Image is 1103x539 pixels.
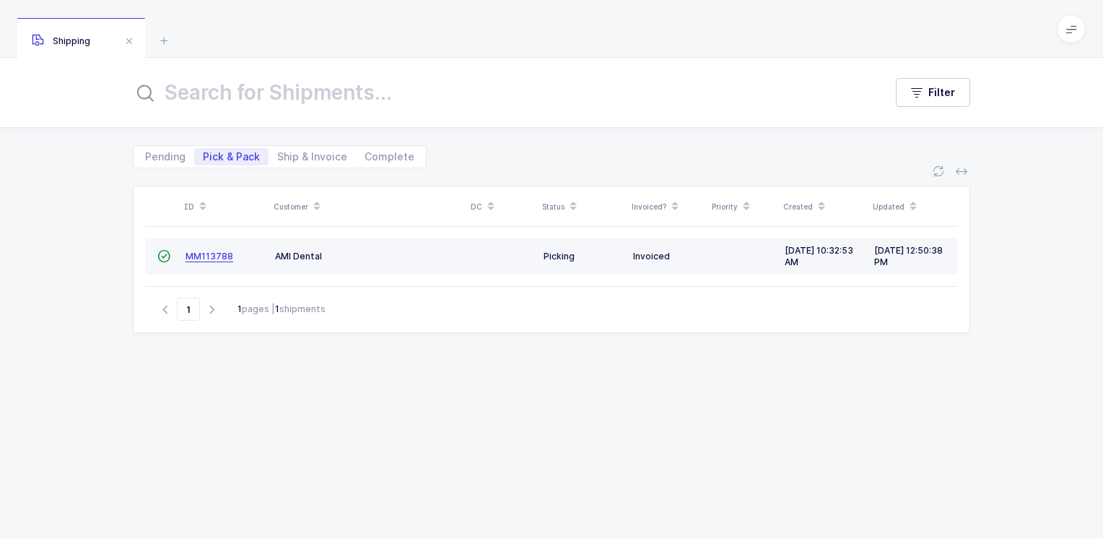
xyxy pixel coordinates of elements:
[186,251,233,262] span: MM113788
[145,152,186,162] span: Pending
[365,152,414,162] span: Complete
[785,245,853,267] span: [DATE] 10:32:53 AM
[203,152,260,162] span: Pick & Pack
[157,251,170,262] span: 
[544,251,575,262] span: Picking
[874,245,943,267] span: [DATE] 12:50:38 PM
[632,194,703,219] div: Invoiced?
[184,194,265,219] div: ID
[237,303,242,314] b: 1
[32,35,90,46] span: Shipping
[542,194,623,219] div: Status
[471,194,533,219] div: DC
[177,298,200,321] span: Go to
[275,251,322,262] span: AMI Dental
[277,152,347,162] span: Ship & Invoice
[275,303,279,314] b: 1
[274,194,462,219] div: Customer
[712,194,775,219] div: Priority
[633,251,702,262] div: Invoiced
[896,78,970,107] button: Filter
[928,85,955,100] span: Filter
[783,194,864,219] div: Created
[873,194,954,219] div: Updated
[133,75,867,110] input: Search for Shipments...
[237,303,326,316] div: pages | shipments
